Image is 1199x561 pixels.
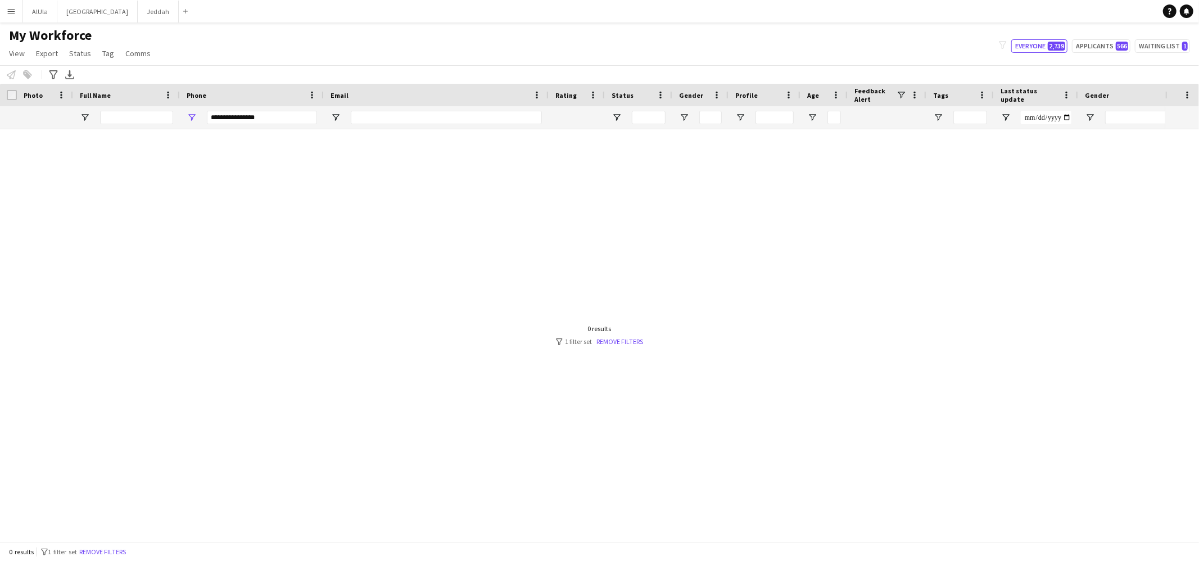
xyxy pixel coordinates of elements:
[1116,42,1128,51] span: 566
[138,1,179,22] button: Jeddah
[1182,42,1188,51] span: 1
[4,46,29,61] a: View
[1085,112,1095,123] button: Open Filter Menu
[827,111,841,124] input: Age Filter Input
[1135,39,1190,53] button: Waiting list1
[1021,111,1071,124] input: Last status update Filter Input
[1072,39,1130,53] button: Applicants566
[556,337,643,346] div: 1 filter set
[1011,39,1067,53] button: Everyone2,739
[807,91,819,99] span: Age
[9,48,25,58] span: View
[187,91,206,99] span: Phone
[36,48,58,58] span: Export
[612,91,634,99] span: Status
[80,91,111,99] span: Full Name
[555,91,577,99] span: Rating
[556,324,643,333] div: 0 results
[1001,87,1058,103] span: Last status update
[31,46,62,61] a: Export
[207,111,317,124] input: Phone Filter Input
[933,112,943,123] button: Open Filter Menu
[351,111,542,124] input: Email Filter Input
[679,91,703,99] span: Gender
[57,1,138,22] button: [GEOGRAPHIC_DATA]
[48,548,77,556] span: 1 filter set
[7,90,17,100] input: Column with Header Selection
[735,112,745,123] button: Open Filter Menu
[121,46,155,61] a: Comms
[80,112,90,123] button: Open Filter Menu
[933,91,948,99] span: Tags
[69,48,91,58] span: Status
[331,91,349,99] span: Email
[63,68,76,82] app-action-btn: Export XLSX
[98,46,119,61] a: Tag
[9,27,92,44] span: My Workforce
[596,337,643,346] a: Remove filters
[612,112,622,123] button: Open Filter Menu
[24,91,43,99] span: Photo
[47,68,60,82] app-action-btn: Advanced filters
[23,1,57,22] button: AlUla
[1048,42,1065,51] span: 2,739
[632,111,666,124] input: Status Filter Input
[755,111,794,124] input: Profile Filter Input
[65,46,96,61] a: Status
[1085,91,1109,99] span: Gender
[807,112,817,123] button: Open Filter Menu
[100,111,173,124] input: Full Name Filter Input
[679,112,689,123] button: Open Filter Menu
[1105,111,1184,124] input: Gender Filter Input
[125,48,151,58] span: Comms
[699,111,722,124] input: Gender Filter Input
[854,87,896,103] span: Feedback Alert
[77,546,128,558] button: Remove filters
[953,111,987,124] input: Tags Filter Input
[102,48,114,58] span: Tag
[187,112,197,123] button: Open Filter Menu
[1001,112,1011,123] button: Open Filter Menu
[735,91,758,99] span: Profile
[331,112,341,123] button: Open Filter Menu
